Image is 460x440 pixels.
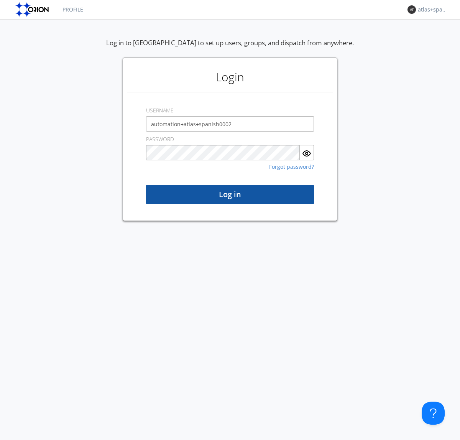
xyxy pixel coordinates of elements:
div: atlas+spanish0002 [418,6,447,13]
button: Log in [146,185,314,204]
h1: Login [127,62,333,92]
button: Show Password [300,145,314,160]
img: orion-labs-logo.svg [15,2,51,17]
a: Forgot password? [269,164,314,170]
input: Password [146,145,300,160]
div: Log in to [GEOGRAPHIC_DATA] to set up users, groups, and dispatch from anywhere. [106,38,354,58]
label: USERNAME [146,107,174,114]
img: 373638.png [407,5,416,14]
label: PASSWORD [146,135,174,143]
img: eye.svg [302,149,311,158]
iframe: Toggle Customer Support [422,402,445,425]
